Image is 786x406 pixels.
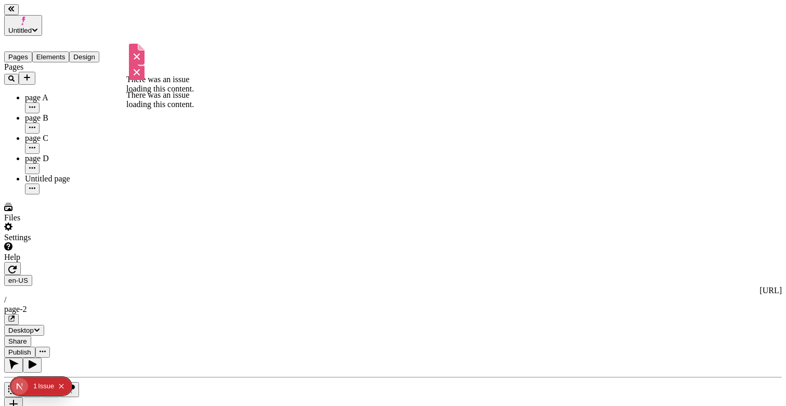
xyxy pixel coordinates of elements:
button: Elements [32,51,70,62]
p: Cookie Test Route [4,8,152,18]
div: page-2 [4,305,782,314]
button: Box [4,382,23,397]
button: Publish [4,347,35,358]
button: Share [4,336,31,347]
span: Share [8,337,27,345]
div: Untitled page [25,174,129,184]
div: Pages [4,62,129,72]
button: Add new [19,72,35,85]
div: page C [25,134,129,143]
div: page A [25,93,129,102]
div: / [4,295,782,305]
span: Untitled [8,27,32,34]
button: Pages [4,51,32,62]
p: There was an issue loading this content. [126,90,204,109]
div: page B [25,113,129,123]
div: Help [4,253,129,262]
span: Publish [8,348,31,356]
button: Open locale picker [4,275,32,286]
button: Design [69,51,99,62]
div: page D [25,154,129,163]
div: Files [4,213,129,222]
span: en-US [8,277,28,284]
div: Settings [4,233,129,242]
span: Desktop [8,326,34,334]
div: [URL] [4,286,782,295]
button: Untitled [4,15,42,36]
button: Desktop [4,325,44,336]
